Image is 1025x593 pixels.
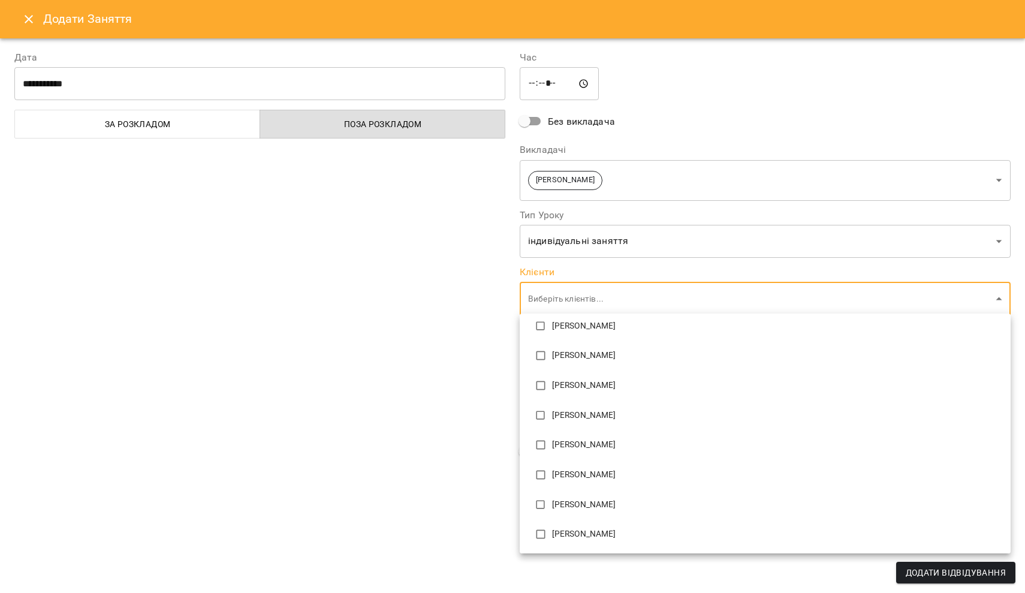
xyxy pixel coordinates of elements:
[552,410,1001,422] p: [PERSON_NAME]
[552,499,1001,511] p: [PERSON_NAME]
[552,469,1001,481] p: [PERSON_NAME]
[552,528,1001,540] p: [PERSON_NAME]
[552,439,1001,451] p: [PERSON_NAME]
[552,350,1001,362] p: [PERSON_NAME]
[552,320,1001,332] p: [PERSON_NAME]
[552,380,1001,392] p: [PERSON_NAME]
